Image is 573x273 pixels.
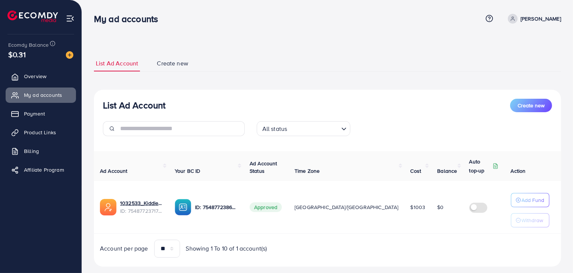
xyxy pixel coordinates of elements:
[66,14,74,23] img: menu
[24,129,56,136] span: Product Links
[24,110,45,117] span: Payment
[511,193,549,207] button: Add Fund
[24,147,39,155] span: Billing
[505,14,561,24] a: [PERSON_NAME]
[24,73,46,80] span: Overview
[522,216,543,225] p: Withdraw
[120,199,163,207] a: 1032533_Kiddie Land_1757585604540
[100,199,116,215] img: ic-ads-acc.e4c84228.svg
[6,162,76,177] a: Affiliate Program
[257,121,350,136] div: Search for option
[250,160,277,175] span: Ad Account Status
[24,166,64,174] span: Affiliate Program
[100,167,128,175] span: Ad Account
[96,59,138,68] span: List Ad Account
[120,199,163,215] div: <span class='underline'>1032533_Kiddie Land_1757585604540</span></br>7548772371726041089
[295,203,399,211] span: [GEOGRAPHIC_DATA]/[GEOGRAPHIC_DATA]
[6,69,76,84] a: Overview
[541,239,567,267] iframe: Chat
[24,91,62,99] span: My ad accounts
[437,167,457,175] span: Balance
[175,167,201,175] span: Your BC ID
[469,157,491,175] p: Auto top-up
[411,167,421,175] span: Cost
[120,207,163,215] span: ID: 7548772371726041089
[66,51,73,59] img: image
[94,13,164,24] h3: My ad accounts
[6,125,76,140] a: Product Links
[103,100,165,111] h3: List Ad Account
[511,213,549,227] button: Withdraw
[295,167,320,175] span: Time Zone
[261,123,289,134] span: All status
[186,244,267,253] span: Showing 1 To 10 of 1 account(s)
[411,203,426,211] span: $1003
[6,88,76,102] a: My ad accounts
[518,102,545,109] span: Create new
[522,196,545,205] p: Add Fund
[521,14,561,23] p: [PERSON_NAME]
[510,99,552,112] button: Create new
[250,202,282,212] span: Approved
[195,203,238,212] p: ID: 7548772386359853072
[100,244,148,253] span: Account per page
[6,106,76,121] a: Payment
[7,10,58,22] img: logo
[175,199,191,215] img: ic-ba-acc.ded83a64.svg
[157,59,188,68] span: Create new
[6,144,76,159] a: Billing
[511,167,526,175] span: Action
[289,122,338,134] input: Search for option
[437,203,444,211] span: $0
[8,49,26,60] span: $0.31
[8,41,49,49] span: Ecomdy Balance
